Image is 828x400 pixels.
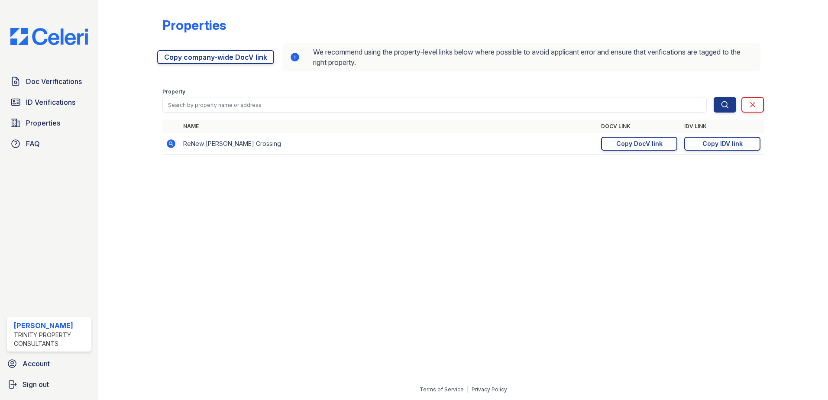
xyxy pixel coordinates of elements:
a: Account [3,355,95,372]
div: [PERSON_NAME] [14,320,88,331]
a: Terms of Service [420,386,464,393]
a: Privacy Policy [472,386,507,393]
div: Copy IDV link [702,139,743,148]
input: Search by property name or address [162,97,707,113]
div: | [467,386,469,393]
div: We recommend using the property-level links below where possible to avoid applicant error and ens... [283,43,760,71]
a: Copy company-wide DocV link [157,50,274,64]
div: Trinity Property Consultants [14,331,88,348]
th: Name [180,119,598,133]
a: FAQ [7,135,91,152]
div: Copy DocV link [616,139,663,148]
span: FAQ [26,139,40,149]
a: Sign out [3,376,95,393]
a: Copy DocV link [601,137,677,151]
th: DocV Link [598,119,681,133]
label: Property [162,88,185,95]
span: Properties [26,118,60,128]
span: Doc Verifications [26,76,82,87]
img: CE_Logo_Blue-a8612792a0a2168367f1c8372b55b34899dd931a85d93a1a3d3e32e68fde9ad4.png [3,28,95,45]
span: ID Verifications [26,97,75,107]
a: Doc Verifications [7,73,91,90]
div: Properties [162,17,226,33]
span: Account [23,358,50,369]
a: Properties [7,114,91,132]
a: ID Verifications [7,94,91,111]
span: Sign out [23,379,49,390]
th: IDV Link [681,119,764,133]
td: ReNew [PERSON_NAME] Crossing [180,133,598,155]
a: Copy IDV link [684,137,760,151]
